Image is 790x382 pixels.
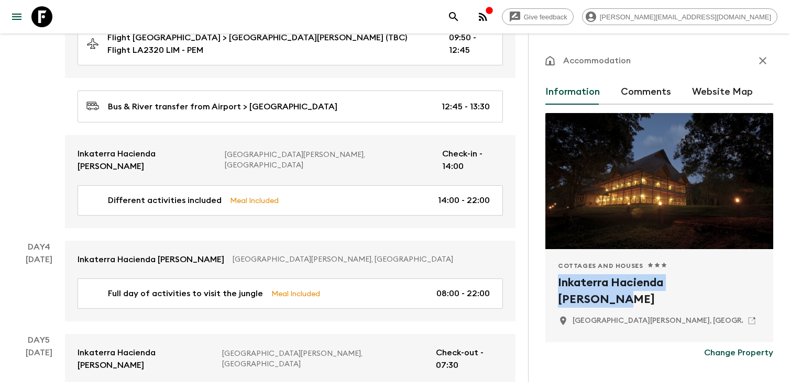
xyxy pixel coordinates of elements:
p: 12:45 - 13:30 [442,100,490,113]
p: 09:50 - 12:45 [449,31,490,57]
button: search adventures [443,6,464,27]
p: Meal Included [271,288,320,299]
p: [GEOGRAPHIC_DATA][PERSON_NAME], [GEOGRAPHIC_DATA] [233,254,495,265]
div: [DATE] [26,253,52,321]
a: Give feedback [502,8,574,25]
p: Bus & River transfer from Airport > [GEOGRAPHIC_DATA] [108,100,337,113]
p: Day 5 [13,334,65,346]
p: Inkaterra Hacienda [PERSON_NAME] [78,148,216,173]
span: [PERSON_NAME][EMAIL_ADDRESS][DOMAIN_NAME] [594,13,777,21]
p: Day 4 [13,241,65,253]
p: [GEOGRAPHIC_DATA][PERSON_NAME], [GEOGRAPHIC_DATA] [222,349,427,369]
p: Full day of activities to visit the jungle [108,287,263,300]
p: 08:00 - 22:00 [436,287,490,300]
button: Information [545,80,600,105]
span: Cottages and Houses [558,262,643,270]
h2: Inkaterra Hacienda [PERSON_NAME] [558,274,761,308]
div: [PERSON_NAME][EMAIL_ADDRESS][DOMAIN_NAME] [582,8,777,25]
a: Inkaterra Hacienda [PERSON_NAME][GEOGRAPHIC_DATA][PERSON_NAME], [GEOGRAPHIC_DATA] [65,241,515,278]
button: Comments [621,80,671,105]
button: menu [6,6,27,27]
span: Give feedback [518,13,573,21]
a: Full day of activities to visit the jungleMeal Included08:00 - 22:00 [78,278,503,309]
button: Website Map [692,80,753,105]
button: Change Property [704,342,773,363]
p: Check-in - 14:00 [442,148,503,173]
a: Inkaterra Hacienda [PERSON_NAME][GEOGRAPHIC_DATA][PERSON_NAME], [GEOGRAPHIC_DATA]Check-in - 14:00 [65,135,515,185]
p: Change Property [704,346,773,359]
p: Meal Included [230,195,279,206]
p: Different activities included [108,194,222,207]
p: Accommodation [563,54,631,67]
div: Photo of Inkaterra Hacienda Concepcion [545,113,773,249]
a: Bus & River transfer from Airport > [GEOGRAPHIC_DATA]12:45 - 13:30 [78,91,503,122]
p: Flight [GEOGRAPHIC_DATA] > [GEOGRAPHIC_DATA][PERSON_NAME] (TBC) Flight LA2320 LIM - PEM [107,31,432,57]
p: 14:00 - 22:00 [438,194,490,207]
a: Different activities includedMeal Included14:00 - 22:00 [78,185,503,216]
p: [GEOGRAPHIC_DATA][PERSON_NAME], [GEOGRAPHIC_DATA] [225,150,434,171]
p: Inkaterra Hacienda [PERSON_NAME] [78,346,214,372]
a: Flight [GEOGRAPHIC_DATA] > [GEOGRAPHIC_DATA][PERSON_NAME] (TBC) Flight LA2320 LIM - PEM09:50 - 12:45 [78,23,503,65]
p: Check-out - 07:30 [436,346,503,372]
p: Inkaterra Hacienda [PERSON_NAME] [78,253,224,266]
